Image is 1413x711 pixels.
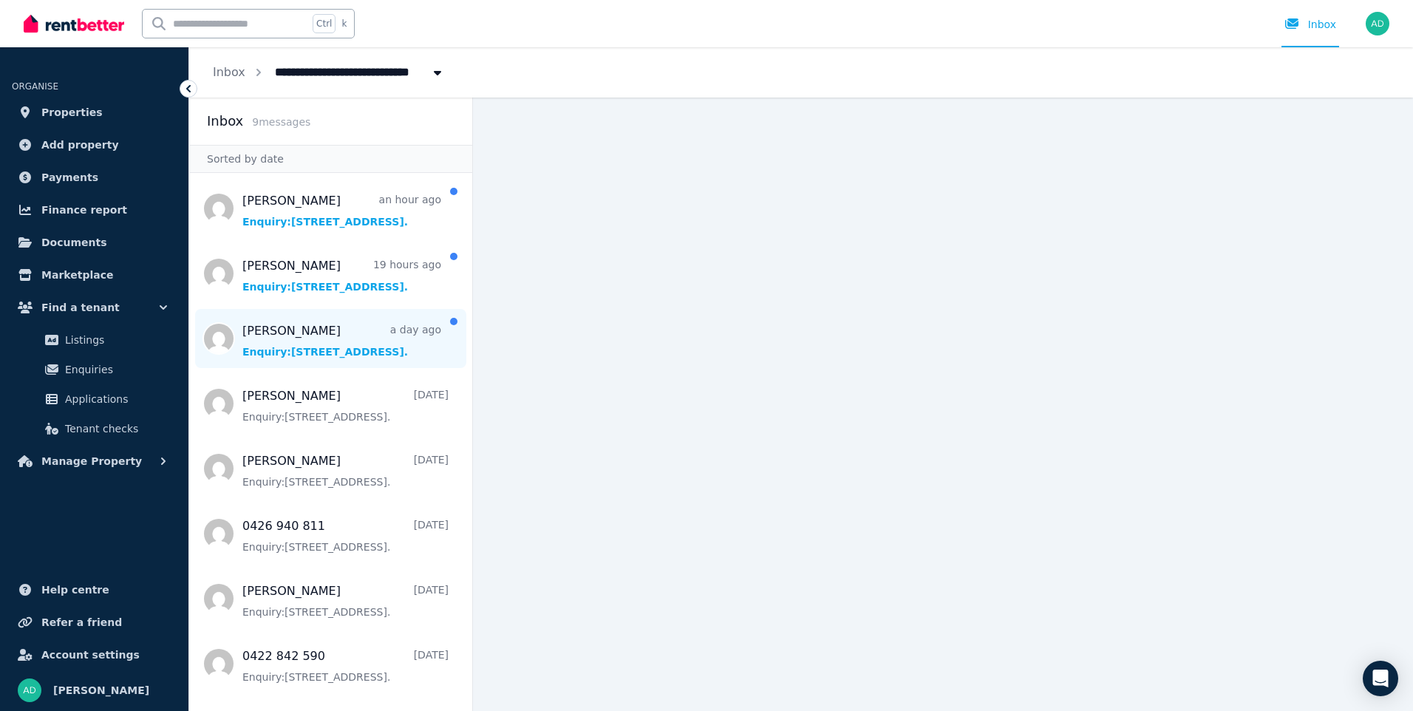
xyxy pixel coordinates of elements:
[41,103,103,121] span: Properties
[12,98,177,127] a: Properties
[12,446,177,476] button: Manage Property
[18,355,171,384] a: Enquiries
[242,257,441,294] a: [PERSON_NAME]19 hours agoEnquiry:[STREET_ADDRESS].
[41,201,127,219] span: Finance report
[41,234,107,251] span: Documents
[12,195,177,225] a: Finance report
[18,384,171,414] a: Applications
[207,111,243,132] h2: Inbox
[189,47,469,98] nav: Breadcrumb
[242,452,449,489] a: [PERSON_NAME][DATE]Enquiry:[STREET_ADDRESS].
[242,192,441,229] a: [PERSON_NAME]an hour agoEnquiry:[STREET_ADDRESS].
[189,145,472,173] div: Sorted by date
[41,266,113,284] span: Marketplace
[12,640,177,670] a: Account settings
[65,390,165,408] span: Applications
[65,331,165,349] span: Listings
[1363,661,1398,696] div: Open Intercom Messenger
[41,613,122,631] span: Refer a friend
[1366,12,1389,35] img: Ajit DANGAL
[252,116,310,128] span: 9 message s
[242,517,449,554] a: 0426 940 811[DATE]Enquiry:[STREET_ADDRESS].
[53,681,149,699] span: [PERSON_NAME]
[65,361,165,378] span: Enquiries
[213,65,245,79] a: Inbox
[12,293,177,322] button: Find a tenant
[41,136,119,154] span: Add property
[12,130,177,160] a: Add property
[12,575,177,605] a: Help centre
[41,646,140,664] span: Account settings
[242,387,449,424] a: [PERSON_NAME][DATE]Enquiry:[STREET_ADDRESS].
[12,163,177,192] a: Payments
[341,18,347,30] span: k
[41,169,98,186] span: Payments
[12,608,177,637] a: Refer a friend
[12,228,177,257] a: Documents
[41,452,142,470] span: Manage Property
[242,322,441,359] a: [PERSON_NAME]a day agoEnquiry:[STREET_ADDRESS].
[242,647,449,684] a: 0422 842 590[DATE]Enquiry:[STREET_ADDRESS].
[18,414,171,443] a: Tenant checks
[41,581,109,599] span: Help centre
[313,14,336,33] span: Ctrl
[24,13,124,35] img: RentBetter
[18,678,41,702] img: Ajit DANGAL
[1284,17,1336,32] div: Inbox
[12,81,58,92] span: ORGANISE
[242,582,449,619] a: [PERSON_NAME][DATE]Enquiry:[STREET_ADDRESS].
[12,260,177,290] a: Marketplace
[18,325,171,355] a: Listings
[189,173,472,711] nav: Message list
[65,420,165,438] span: Tenant checks
[41,299,120,316] span: Find a tenant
